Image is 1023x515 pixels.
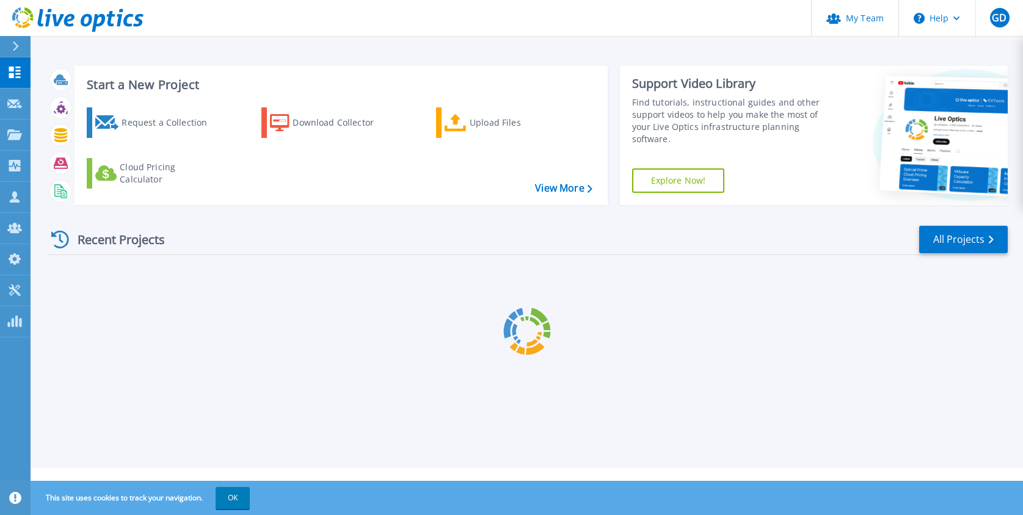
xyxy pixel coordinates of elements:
[470,110,567,135] div: Upload Files
[87,107,223,138] a: Request a Collection
[919,226,1008,253] a: All Projects
[632,168,725,193] a: Explore Now!
[632,76,828,92] div: Support Video Library
[47,225,181,254] div: Recent Projects
[87,78,592,92] h3: Start a New Project
[34,487,250,509] span: This site uses cookies to track your navigation.
[87,158,223,189] a: Cloud Pricing Calculator
[535,182,592,194] a: View More
[992,13,1007,23] span: GD
[120,161,217,185] div: Cloud Pricing Calculator
[261,107,398,138] a: Download Collector
[632,96,828,145] div: Find tutorials, instructional guides and other support videos to help you make the most of your L...
[122,110,219,135] div: Request a Collection
[436,107,572,138] a: Upload Files
[216,487,250,509] button: OK
[293,110,390,135] div: Download Collector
